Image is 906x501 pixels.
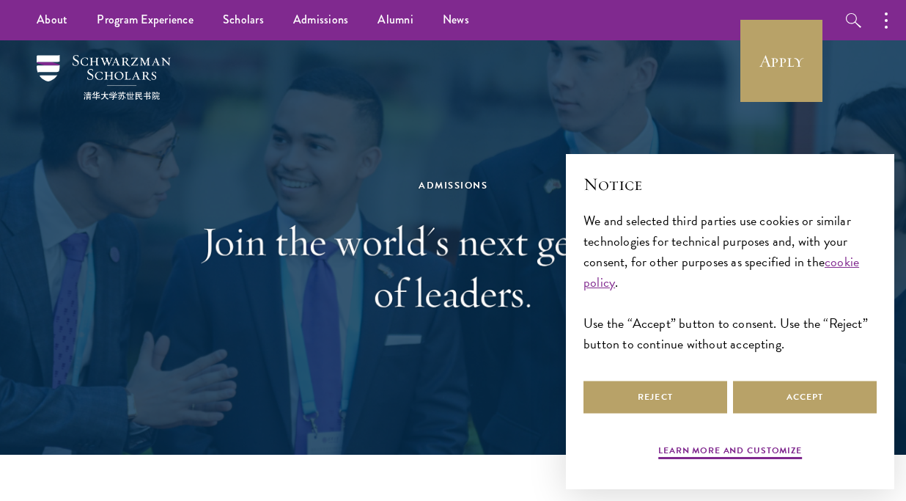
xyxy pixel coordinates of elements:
[583,252,859,292] a: cookie policy
[658,444,802,461] button: Learn more and customize
[37,55,171,100] img: Schwarzman Scholars
[583,211,877,355] div: We and selected third parties use cookies or similar technologies for technical purposes and, wit...
[583,381,727,414] button: Reject
[200,216,706,318] h1: Join the world's next generation of leaders.
[733,381,877,414] button: Accept
[200,178,706,194] div: Admissions
[583,172,877,197] h2: Notice
[740,20,822,102] a: Apply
